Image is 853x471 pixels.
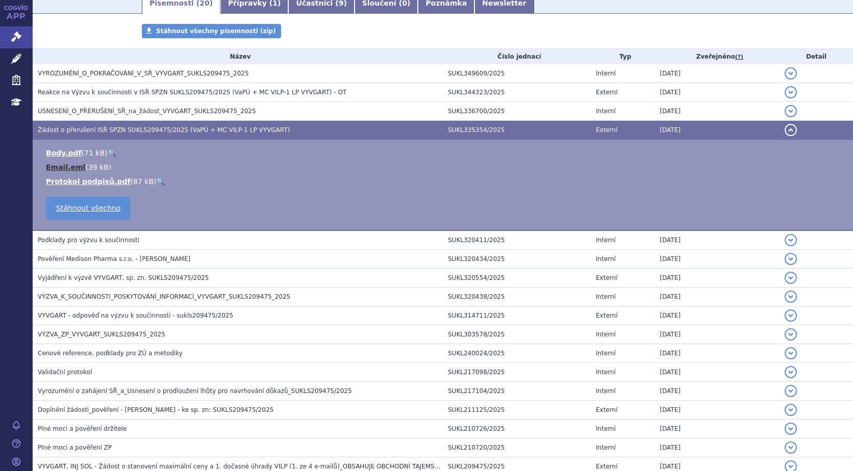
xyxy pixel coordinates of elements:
[655,64,780,83] td: [DATE]
[655,438,780,457] td: [DATE]
[655,420,780,438] td: [DATE]
[443,420,591,438] td: SUKL210726/2025
[655,344,780,363] td: [DATE]
[443,438,591,457] td: SUKL210720/2025
[655,83,780,102] td: [DATE]
[785,423,797,435] button: detail
[46,149,82,157] a: Body.pdf
[38,444,112,451] span: Plné moci a pověření ZP
[596,237,616,244] span: Interní
[591,49,655,64] th: Typ
[785,385,797,397] button: detail
[785,67,797,80] button: detail
[443,363,591,382] td: SUKL217098/2025
[785,86,797,98] button: detail
[108,149,116,157] a: 🔍
[785,124,797,136] button: detail
[596,70,616,77] span: Interní
[785,234,797,246] button: detail
[655,287,780,306] td: [DATE]
[443,401,591,420] td: SUKL211125/2025
[46,176,843,187] li: ( )
[133,177,154,186] span: 87 kB
[443,49,591,64] th: Číslo jednací
[785,441,797,454] button: detail
[46,197,131,220] a: Stáhnout všechno
[38,255,190,263] span: Pověření Medison Pharma s.r.o. - Hrdličková
[655,382,780,401] td: [DATE]
[142,24,281,38] a: Stáhnout všechny písemnosti (zip)
[38,312,233,319] span: VYVGART - odpověď na výzvu k součinnosti - sukls209475/2025
[38,369,92,376] span: Validační protokol
[655,49,780,64] th: Zveřejněno
[785,253,797,265] button: detail
[443,121,591,140] td: SUKL335354/2025
[38,463,444,470] span: VYVGART, INJ SOL - Žádost o stanovení maximální ceny a 1. dočasné úhrady VILP (1. ze 4 e-mailů)_O...
[38,293,290,300] span: VÝZVA_K_SOUČINNOSTI_POSKYTOVÁNÍ_INFORMACÍ_VYVGART_SUKLS209475_2025
[38,387,352,395] span: Vyrozumění o zahájení SŘ_a_Usnesení o prodloužení lhůty pro navrhování důkazů_SUKLS209475/2025
[596,274,617,281] span: Externí
[443,344,591,363] td: SUKL240024/2025
[596,331,616,338] span: Interní
[38,406,273,413] span: Doplnění žádosti_pověření - Lenka Hrdličková - ke sp. zn: SUKLS209475/2025
[596,444,616,451] span: Interní
[88,163,109,171] span: 39 kB
[443,83,591,102] td: SUKL344323/2025
[785,291,797,303] button: detail
[38,70,249,77] span: VYROZUMĚNÍ_O_POKRAČOVÁNÍ_V_SŘ_VYVGART_SUKLS209475_2025
[735,54,743,61] abbr: (?)
[655,230,780,250] td: [DATE]
[655,102,780,121] td: [DATE]
[655,121,780,140] td: [DATE]
[46,177,131,186] a: Protokol podpisů.pdf
[443,102,591,121] td: SUKL336700/2025
[38,331,165,338] span: VÝZVA_ZP_VYVGART_SUKLS209475_2025
[596,387,616,395] span: Interní
[655,306,780,325] td: [DATE]
[655,269,780,287] td: [DATE]
[596,89,617,96] span: Externí
[780,49,853,64] th: Detail
[84,149,105,157] span: 71 kB
[596,108,616,115] span: Interní
[785,272,797,284] button: detail
[38,237,139,244] span: Podklady pro výzvu k součinnosti
[443,230,591,250] td: SUKL320411/2025
[38,350,183,357] span: Cenové reference, podklady pro ZÚ a metodiky
[655,250,780,269] td: [DATE]
[596,463,617,470] span: Externí
[443,306,591,325] td: SUKL314711/2025
[38,126,290,134] span: Žádost o přerušení ISŘ SPZN SUKLS209475/2025 (VaPÚ + MC VILP-1 LP VYVGART)
[46,162,843,172] li: ( )
[33,49,443,64] th: Název
[596,350,616,357] span: Interní
[443,382,591,401] td: SUKL217104/2025
[443,325,591,344] td: SUKL303578/2025
[596,369,616,376] span: Interní
[46,163,85,171] a: Email.eml
[38,425,127,432] span: Plné moci a pověření držitele
[443,250,591,269] td: SUKL320434/2025
[596,425,616,432] span: Interní
[596,312,617,319] span: Externí
[785,347,797,359] button: detail
[785,328,797,341] button: detail
[596,293,616,300] span: Interní
[785,366,797,378] button: detail
[596,255,616,263] span: Interní
[443,287,591,306] td: SUKL320438/2025
[38,274,209,281] span: Vyjádření k výzvě VYVGART, sp. zn. SUKLS209475/2025
[443,64,591,83] td: SUKL349609/2025
[785,105,797,117] button: detail
[156,177,165,186] a: 🔍
[655,325,780,344] td: [DATE]
[596,406,617,413] span: Externí
[443,269,591,287] td: SUKL320554/2025
[46,148,843,158] li: ( )
[156,28,276,35] span: Stáhnout všechny písemnosti (zip)
[785,309,797,322] button: detail
[596,126,617,134] span: Externí
[38,89,346,96] span: Reakce na Výzvu k součinnosti v ISŘ SPZN SUKLS209475/2025 (VaPÚ + MC VILP-1 LP VYVGART) - OT
[38,108,256,115] span: USNESENÍ_O_PŘERUŠENÍ_SŘ_na_žádost_VYVGART_SUKLS209475_2025
[655,401,780,420] td: [DATE]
